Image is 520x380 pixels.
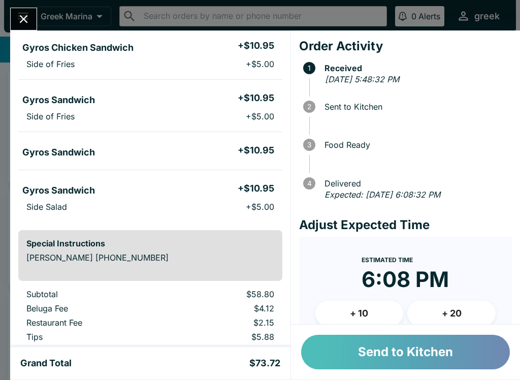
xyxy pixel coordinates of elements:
h5: Grand Total [20,357,72,369]
span: Sent to Kitchen [319,102,512,111]
p: $5.88 [174,332,274,342]
button: + 10 [315,301,404,326]
h4: Adjust Expected Time [299,217,512,233]
p: Restaurant Fee [26,318,158,328]
p: Tips [26,332,158,342]
table: orders table [18,289,282,360]
p: Side of Fries [26,59,75,69]
p: Side of Fries [26,111,75,121]
p: Sales Tax [26,346,158,356]
button: + 20 [407,301,496,326]
h5: $73.72 [249,357,280,369]
span: Received [319,64,512,73]
button: Send to Kitchen [301,335,510,369]
p: Side Salad [26,202,67,212]
h4: Order Activity [299,39,512,54]
p: $4.12 [174,303,274,313]
h5: Gyros Sandwich [22,94,95,106]
h5: Gyros Sandwich [22,184,95,197]
button: Close [11,8,37,30]
p: $58.80 [174,289,274,299]
text: 2 [307,103,311,111]
h5: Gyros Sandwich [22,146,95,159]
p: $2.15 [174,318,274,328]
h5: Gyros Chicken Sandwich [22,42,134,54]
text: 1 [308,64,311,72]
p: Beluga Fee [26,303,158,313]
p: + $5.00 [246,202,274,212]
text: 4 [307,179,311,187]
h5: + $10.95 [238,144,274,156]
p: + $5.00 [246,59,274,69]
h5: + $10.95 [238,40,274,52]
span: Delivered [319,179,512,188]
h5: + $10.95 [238,92,274,104]
em: Expected: [DATE] 6:08:32 PM [324,189,440,200]
text: 3 [307,141,311,149]
p: Subtotal [26,289,158,299]
em: [DATE] 5:48:32 PM [325,74,399,84]
p: + $5.00 [246,111,274,121]
h6: Special Instructions [26,238,274,248]
p: [PERSON_NAME] [PHONE_NUMBER] [26,252,274,263]
p: $2.77 [174,346,274,356]
span: Food Ready [319,140,512,149]
h5: + $10.95 [238,182,274,195]
span: Estimated Time [362,256,413,264]
time: 6:08 PM [362,266,449,293]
